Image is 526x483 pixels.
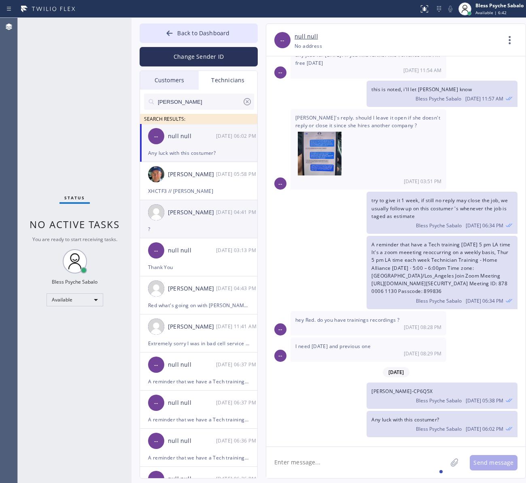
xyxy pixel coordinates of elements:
div: 09/02/2025 9:41 AM [216,207,258,217]
span: hey Red. do you have trainings recordings ? [295,316,399,323]
span: [DATE] 05:38 PM [466,397,503,404]
div: Available [47,293,103,306]
div: Thank You [148,263,249,272]
button: Send message [470,455,518,470]
div: 08/28/2025 9:54 AM [291,46,446,78]
div: Bless Psyche Sabalo [52,278,98,285]
span: -- [154,360,158,370]
div: 08/28/2025 9:37 AM [216,360,258,369]
div: 08/28/2025 9:37 AM [216,398,258,407]
span: try to give it 1 week, if still no reply may close the job, we usually follow up on this costumer... [371,197,508,219]
div: 08/29/2025 9:29 AM [291,338,446,362]
span: this is noted, i'll let [PERSON_NAME] know [371,86,472,93]
span: -- [278,179,282,188]
span: Bless Psyche Sabalo [416,222,462,229]
img: MEcb85c20c00f40aadffec86574aede092 [298,132,341,180]
img: user.png [148,280,164,297]
span: -- [280,36,284,45]
span: -- [278,68,282,77]
span: Back to Dashboard [177,29,229,37]
div: Any luck with this costumer? [148,148,249,158]
div: 09/02/2025 9:02 AM [367,411,518,437]
span: [DATE] 08:29 PM [404,350,441,357]
span: Available | 6:42 [475,10,507,15]
div: No address [295,41,322,51]
button: Change Sender ID [140,47,258,66]
button: Mute [445,3,456,15]
span: Bless Psyche Sabalo [416,397,462,404]
a: null null [295,32,318,41]
div: 08/29/2025 9:41 AM [216,322,258,331]
div: XHCTF3 // [PERSON_NAME] [148,186,249,196]
div: Customers [140,71,199,90]
div: [PERSON_NAME] [168,322,216,331]
div: null null [168,246,216,255]
span: SEARCH RESULTS: [144,115,185,122]
div: 08/28/2025 9:51 AM [291,109,446,190]
div: null null [168,436,216,446]
img: eb1005bbae17aab9b5e109a2067821b9.jpg [148,166,164,182]
div: 08/28/2025 9:36 AM [216,436,258,445]
div: A reminder that we have a Tech training [DATE] 5 pm LA time It's a zoom meeeting reoccurring on a... [148,377,249,386]
span: [DATE] [383,367,409,377]
span: -- [154,246,158,255]
div: [PERSON_NAME] [168,208,216,217]
div: A reminder that we have a Tech training [DATE] 5 pm LA time It's a zoom meeeting reoccurring on a... [148,453,249,462]
div: 08/29/2025 9:43 AM [216,284,258,293]
span: -- [154,436,158,446]
span: Any luck with this costumer? [371,416,439,423]
div: Bless Psyche Sabalo [475,2,524,9]
span: I need [DATE] and previous one [295,343,371,350]
span: A reminder that have a Tech training [DATE] 5 pm LA time It's a zoom meeeting reoccurring on a we... [371,241,510,295]
div: null null [168,360,216,370]
span: [DATE] 06:34 PM [466,297,503,304]
span: -- [154,398,158,408]
img: user.png [148,318,164,335]
span: You are ready to start receiving tasks. [32,236,117,243]
span: -- [278,351,282,360]
div: 08/28/2025 9:34 AM [367,236,518,309]
span: [DATE] 06:02 PM [466,425,503,432]
div: 09/02/2025 9:38 AM [367,383,518,409]
div: 08/28/2025 9:57 AM [367,81,518,107]
span: [DATE] 11:57 AM [465,95,503,102]
span: -- [154,132,158,141]
span: No active tasks [30,218,120,231]
span: Bless Psyche Sabalo [416,297,462,304]
div: null null [168,398,216,408]
span: [DATE] 11:54 AM [403,67,441,74]
span: Bless Psyche Sabalo [416,95,461,102]
div: 08/28/2025 9:34 AM [367,192,518,234]
span: [DATE] 08:28 PM [404,324,441,331]
img: user.png [148,204,164,220]
div: [PERSON_NAME] [168,284,216,293]
span: [DATE] 03:51 PM [404,178,441,185]
div: 08/29/2025 9:28 AM [291,311,446,336]
div: 09/02/2025 9:58 AM [216,169,258,179]
span: [PERSON_NAME]'s reply. should I leave it open if she doesn't reply or close it since she hires an... [295,114,441,178]
div: [PERSON_NAME] [168,170,216,179]
div: 09/02/2025 9:02 AM [216,131,258,141]
button: Back to Dashboard [140,24,258,43]
div: Red what's going on with [PERSON_NAME]? [148,301,249,310]
div: ? [148,224,249,234]
div: A reminder that we have a Tech training [DATE] 5 pm LA time It's a zoom meeeting reoccurring on a... [148,415,249,424]
div: Extremely sorry I was in bad cell service [DATE] and I had no idea that this training was weekly. [148,339,249,348]
input: Search [157,94,242,110]
span: any jobs for [DATE]? If you find further like Torrance lmk. I'm free [DATE] [295,51,440,66]
span: -- [278,325,282,334]
div: null null [168,132,216,141]
span: Bless Psyche Sabalo [416,425,462,432]
span: [DATE] 06:34 PM [466,222,503,229]
span: Status [64,195,85,201]
span: [PERSON_NAME]-CP6Q5X [371,388,433,395]
div: 09/02/2025 9:13 AM [216,246,258,255]
div: Technicians [199,71,257,90]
